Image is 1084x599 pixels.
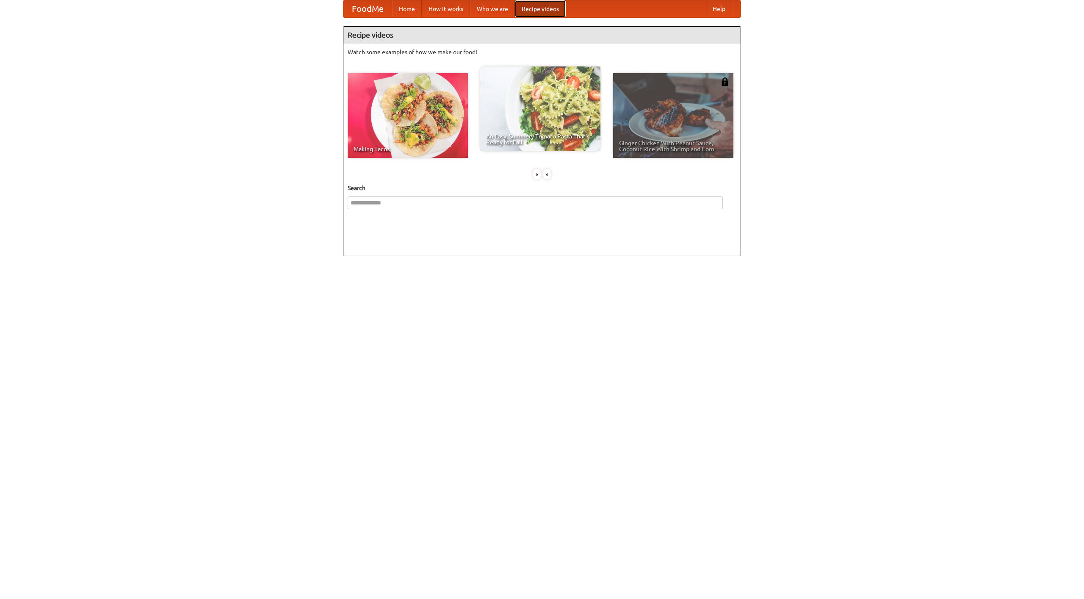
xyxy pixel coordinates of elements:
h4: Recipe videos [343,27,741,44]
a: How it works [422,0,470,17]
div: « [533,169,541,179]
div: » [543,169,551,179]
a: Home [392,0,422,17]
a: Who we are [470,0,515,17]
span: An Easy, Summery Tomato Pasta That's Ready for Fall [486,133,595,145]
span: Making Tacos [354,146,462,152]
p: Watch some examples of how we make our food! [348,48,736,56]
a: FoodMe [343,0,392,17]
a: Help [706,0,732,17]
a: Recipe videos [515,0,566,17]
a: Making Tacos [348,73,468,158]
a: An Easy, Summery Tomato Pasta That's Ready for Fall [480,66,600,151]
h5: Search [348,184,736,192]
img: 483408.png [721,77,729,86]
